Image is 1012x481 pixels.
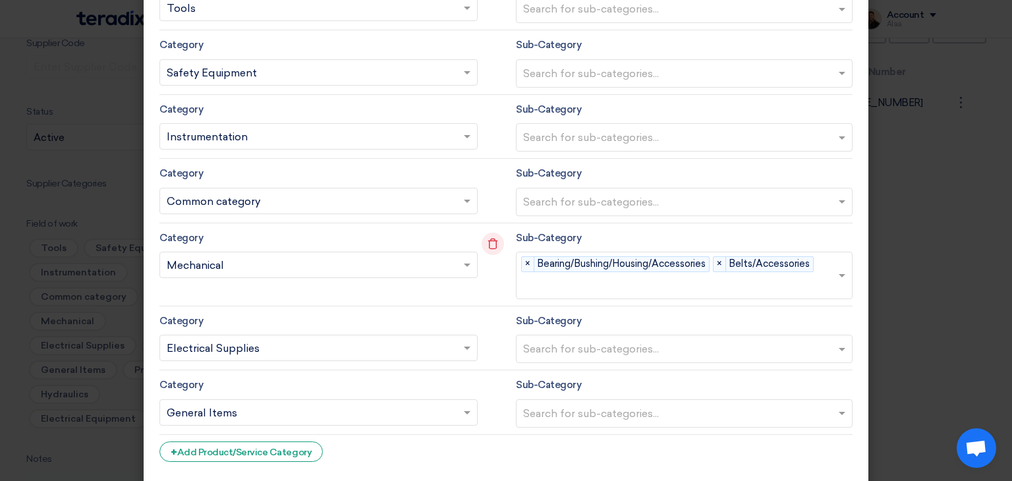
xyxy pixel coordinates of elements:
label: Category [159,231,203,246]
label: Category [159,38,203,53]
label: Category [159,166,203,181]
label: Sub-Category [516,166,581,181]
span: Belts/Accessories [728,257,813,271]
label: Category [159,102,203,117]
label: Sub-Category [516,102,581,117]
label: Sub-Category [516,378,581,393]
span: × [714,257,726,271]
span: Bearing/Bushing/Housing/Accessories [536,257,709,271]
span: + [171,446,177,459]
label: Sub-Category [516,38,581,53]
label: Sub-Category [516,231,581,246]
div: Add Product/Service Category [159,441,323,462]
label: Sub-Category [516,314,581,329]
label: Category [159,314,203,329]
span: × [522,257,534,271]
label: Category [159,378,203,393]
div: Open chat [957,428,996,468]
